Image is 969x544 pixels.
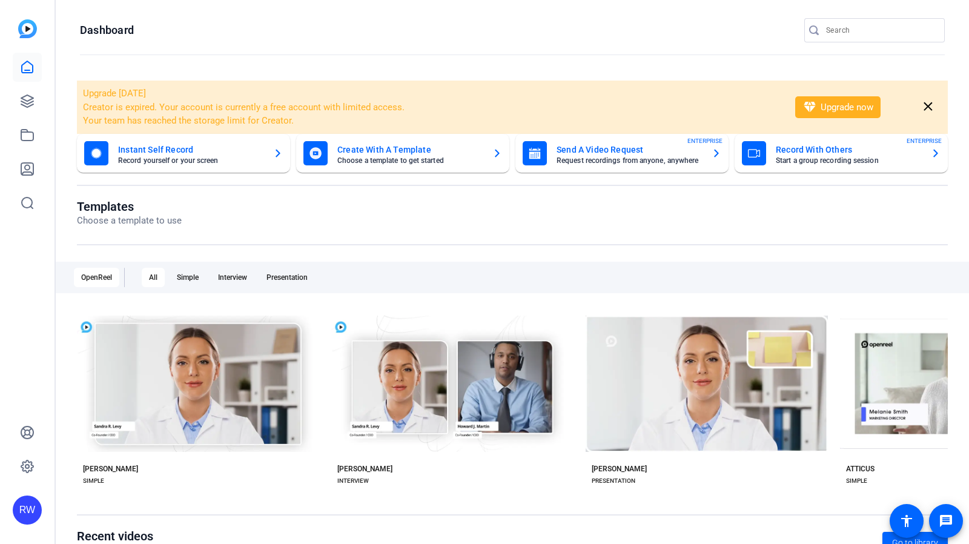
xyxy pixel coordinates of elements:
span: ENTERPRISE [907,136,942,145]
div: All [142,268,165,287]
li: Your team has reached the storage limit for Creator. [83,114,779,128]
mat-card-subtitle: Start a group recording session [776,157,921,164]
mat-card-title: Record With Others [776,142,921,157]
mat-icon: message [939,514,953,528]
button: Upgrade now [795,96,881,118]
div: SIMPLE [846,476,867,486]
h1: Recent videos [77,529,194,543]
span: Upgrade [DATE] [83,88,146,99]
mat-card-subtitle: Request recordings from anyone, anywhere [557,157,702,164]
h1: Templates [77,199,182,214]
div: Presentation [259,268,315,287]
button: Create With A TemplateChoose a template to get started [296,134,509,173]
div: ATTICUS [846,464,875,474]
mat-card-subtitle: Record yourself or your screen [118,157,263,164]
mat-card-title: Instant Self Record [118,142,263,157]
div: RW [13,496,42,525]
h1: Dashboard [80,23,134,38]
button: Record With OthersStart a group recording sessionENTERPRISE [735,134,948,173]
p: Choose a template to use [77,214,182,228]
div: INTERVIEW [337,476,369,486]
div: [PERSON_NAME] [337,464,392,474]
input: Search [826,23,935,38]
button: Instant Self RecordRecord yourself or your screen [77,134,290,173]
div: [PERSON_NAME] [592,464,647,474]
div: PRESENTATION [592,476,635,486]
mat-icon: close [921,99,936,114]
img: blue-gradient.svg [18,19,37,38]
mat-card-title: Send A Video Request [557,142,702,157]
mat-card-subtitle: Choose a template to get started [337,157,483,164]
div: Interview [211,268,254,287]
li: Creator is expired. Your account is currently a free account with limited access. [83,101,779,114]
div: Simple [170,268,206,287]
div: [PERSON_NAME] [83,464,138,474]
div: SIMPLE [83,476,104,486]
button: Send A Video RequestRequest recordings from anyone, anywhereENTERPRISE [515,134,729,173]
mat-card-title: Create With A Template [337,142,483,157]
mat-icon: accessibility [899,514,914,528]
span: ENTERPRISE [687,136,723,145]
mat-icon: diamond [802,100,817,114]
div: OpenReel [74,268,119,287]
